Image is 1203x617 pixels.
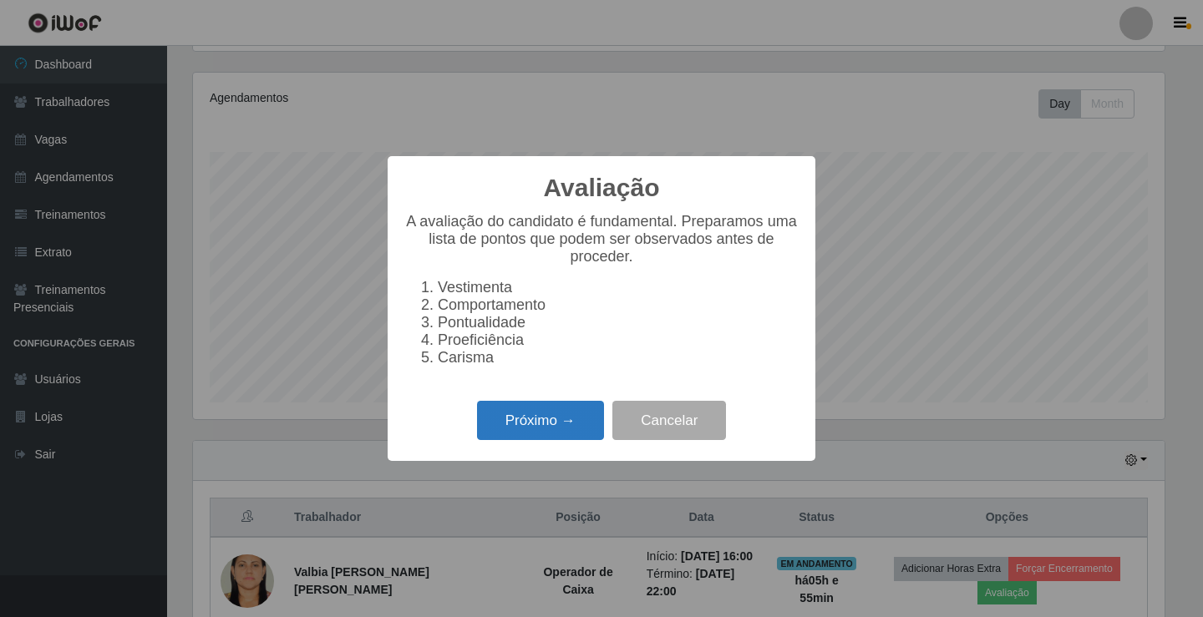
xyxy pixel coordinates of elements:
h2: Avaliação [544,173,660,203]
li: Proeficiência [438,331,799,349]
button: Próximo → [477,401,604,440]
p: A avaliação do candidato é fundamental. Preparamos uma lista de pontos que podem ser observados a... [404,213,799,266]
li: Carisma [438,349,799,367]
li: Comportamento [438,296,799,314]
button: Cancelar [612,401,726,440]
li: Pontualidade [438,314,799,331]
li: Vestimenta [438,279,799,296]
